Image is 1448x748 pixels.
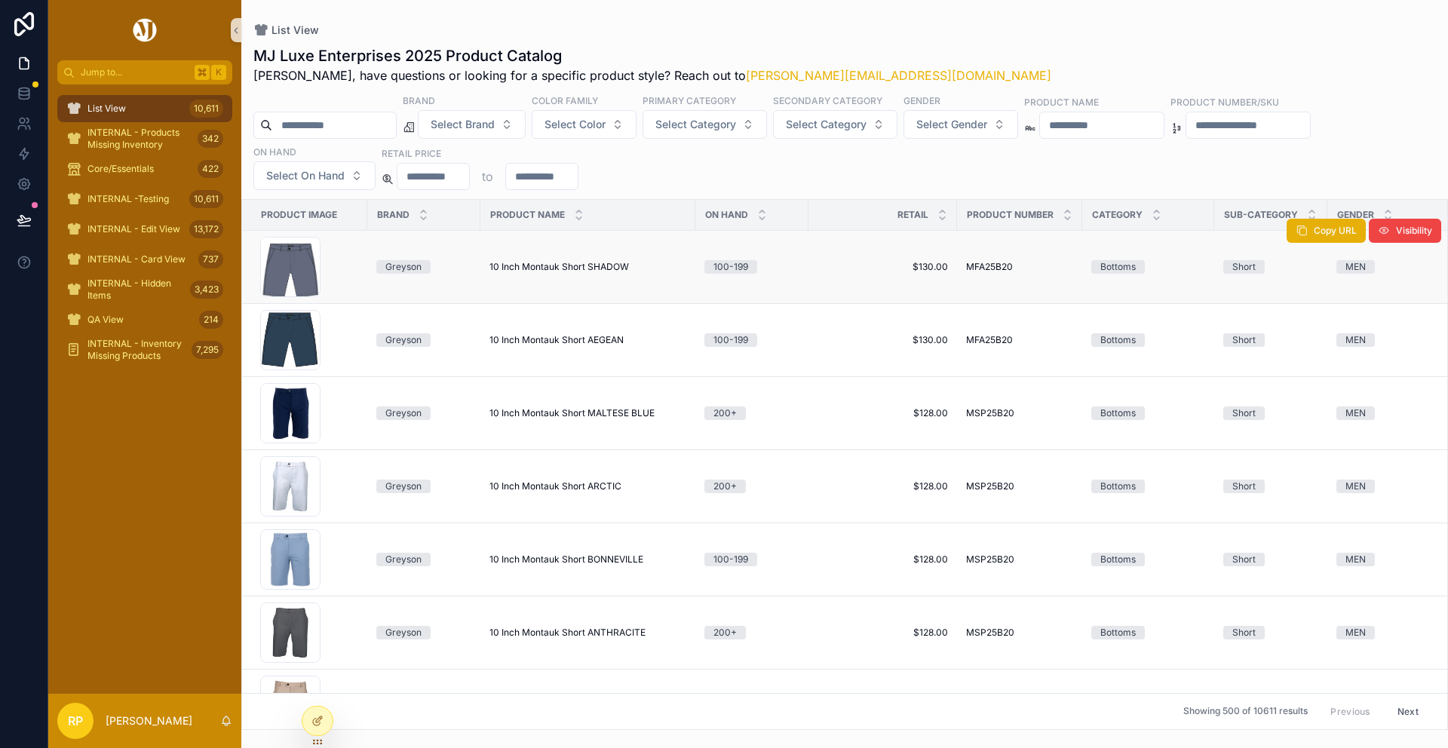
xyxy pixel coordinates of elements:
[253,66,1051,84] span: [PERSON_NAME], have questions or looking for a specific product style? Reach out to
[1232,260,1256,274] div: Short
[1336,553,1446,566] a: MEN
[1183,706,1308,718] span: Showing 500 of 10611 results
[818,627,948,639] span: $128.00
[713,406,737,420] div: 200+
[376,333,471,347] a: Greyson
[1232,333,1256,347] div: Short
[57,276,232,303] a: INTERNAL - Hidden Items3,423
[818,480,948,492] span: $128.00
[818,334,948,346] span: $130.00
[903,110,1018,139] button: Select Button
[57,60,232,84] button: Jump to...K
[87,103,126,115] span: List View
[489,407,686,419] a: 10 Inch Montauk Short MALTESE BLUE
[87,314,124,326] span: QA View
[704,626,799,639] a: 200+
[376,626,471,639] a: Greyson
[643,93,736,107] label: Primary Category
[192,341,223,359] div: 7,295
[1345,260,1366,274] div: MEN
[57,306,232,333] a: QA View214
[704,333,799,347] a: 100-199
[1091,626,1205,639] a: Bottoms
[253,145,296,158] label: On Hand
[418,110,526,139] button: Select Button
[966,407,1014,419] span: MSP25B20
[818,553,948,566] a: $128.00
[1024,95,1099,109] label: Product Name
[377,209,410,221] span: Brand
[966,627,1073,639] a: MSP25B20
[1100,480,1136,493] div: Bottoms
[1091,333,1205,347] a: Bottoms
[189,220,223,238] div: 13,172
[1345,626,1366,639] div: MEN
[489,480,686,492] a: 10 Inch Montauk Short ARCTIC
[190,280,223,299] div: 3,423
[966,334,1073,346] a: MFA25B20
[773,110,897,139] button: Select Button
[966,553,1073,566] a: MSP25B20
[489,553,643,566] span: 10 Inch Montauk Short BONNEVILLE
[1100,626,1136,639] div: Bottoms
[189,100,223,118] div: 10,611
[532,93,598,107] label: Color Family
[966,480,1073,492] a: MSP25B20
[382,146,441,160] label: Retail Price
[87,253,186,265] span: INTERNAL - Card View
[57,125,232,152] a: INTERNAL - Products Missing Inventory342
[431,117,495,132] span: Select Brand
[713,480,737,493] div: 200+
[1336,626,1446,639] a: MEN
[966,407,1073,419] a: MSP25B20
[261,209,337,221] span: Product Image
[1232,626,1256,639] div: Short
[916,117,987,132] span: Select Gender
[198,130,223,148] div: 342
[1336,333,1446,347] a: MEN
[704,480,799,493] a: 200+
[57,95,232,122] a: List View10,611
[966,627,1014,639] span: MSP25B20
[87,277,184,302] span: INTERNAL - Hidden Items
[967,209,1054,221] span: Product Number
[385,553,422,566] div: Greyson
[897,209,928,221] span: Retail
[1091,406,1205,420] a: Bottoms
[1092,209,1143,221] span: Category
[713,333,748,347] div: 100-199
[87,127,192,151] span: INTERNAL - Products Missing Inventory
[818,261,948,273] a: $130.00
[1100,553,1136,566] div: Bottoms
[818,407,948,419] a: $128.00
[1224,209,1298,221] span: Sub-Category
[1336,406,1446,420] a: MEN
[266,168,345,183] span: Select On Hand
[966,261,1013,273] span: MFA25B20
[81,66,189,78] span: Jump to...
[489,627,686,639] a: 10 Inch Montauk Short ANTHRACITE
[966,334,1013,346] span: MFA25B20
[1345,406,1366,420] div: MEN
[1369,219,1441,243] button: Visibility
[489,261,686,273] a: 10 Inch Montauk Short SHADOW
[1345,333,1366,347] div: MEN
[1223,333,1318,347] a: Short
[1336,480,1446,493] a: MEN
[57,216,232,243] a: INTERNAL - Edit View13,172
[68,712,83,730] span: RP
[713,626,737,639] div: 200+
[489,480,621,492] span: 10 Inch Montauk Short ARCTIC
[198,160,223,178] div: 422
[1100,406,1136,420] div: Bottoms
[57,155,232,182] a: Core/Essentials422
[385,406,422,420] div: Greyson
[713,260,748,274] div: 100-199
[1336,260,1446,274] a: MEN
[713,553,748,566] div: 100-199
[1232,406,1256,420] div: Short
[1091,553,1205,566] a: Bottoms
[376,406,471,420] a: Greyson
